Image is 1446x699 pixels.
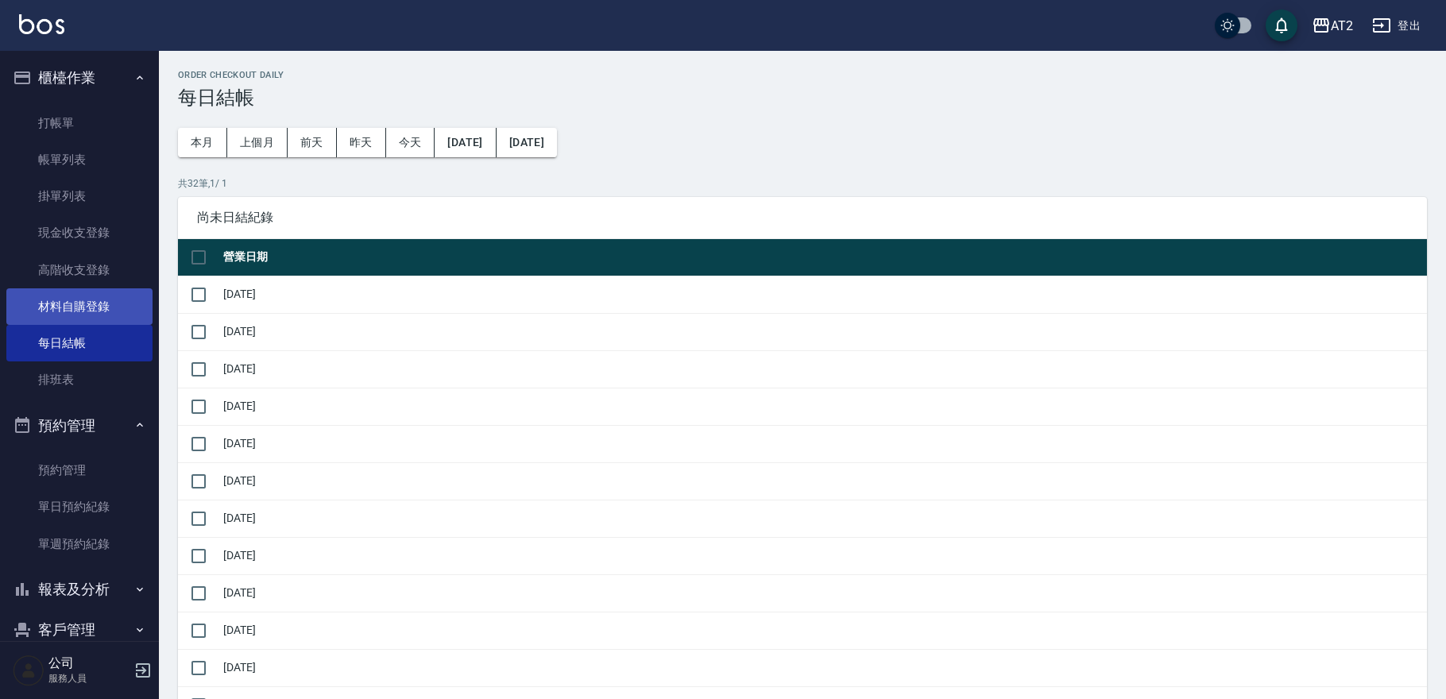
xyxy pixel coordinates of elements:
[219,612,1427,649] td: [DATE]
[219,649,1427,686] td: [DATE]
[197,210,1408,226] span: 尚未日結紀錄
[6,141,153,178] a: 帳單列表
[48,671,130,685] p: 服務人員
[1366,11,1427,41] button: 登出
[1331,16,1353,36] div: AT2
[497,128,557,157] button: [DATE]
[1305,10,1359,42] button: AT2
[219,313,1427,350] td: [DATE]
[227,128,288,157] button: 上個月
[6,325,153,361] a: 每日結帳
[6,252,153,288] a: 高階收支登錄
[178,176,1427,191] p: 共 32 筆, 1 / 1
[219,425,1427,462] td: [DATE]
[219,239,1427,276] th: 營業日期
[6,452,153,489] a: 預約管理
[219,537,1427,574] td: [DATE]
[19,14,64,34] img: Logo
[48,655,130,671] h5: 公司
[219,462,1427,500] td: [DATE]
[6,105,153,141] a: 打帳單
[219,500,1427,537] td: [DATE]
[178,87,1427,109] h3: 每日結帳
[178,70,1427,80] h2: Order checkout daily
[1266,10,1297,41] button: save
[337,128,386,157] button: 昨天
[13,655,44,686] img: Person
[6,361,153,398] a: 排班表
[6,489,153,525] a: 單日預約紀錄
[6,526,153,562] a: 單週預約紀錄
[288,128,337,157] button: 前天
[6,288,153,325] a: 材料自購登錄
[219,276,1427,313] td: [DATE]
[219,350,1427,388] td: [DATE]
[178,128,227,157] button: 本月
[6,569,153,610] button: 報表及分析
[6,609,153,651] button: 客戶管理
[6,178,153,214] a: 掛單列表
[6,214,153,251] a: 現金收支登錄
[219,574,1427,612] td: [DATE]
[435,128,496,157] button: [DATE]
[219,388,1427,425] td: [DATE]
[6,405,153,446] button: 預約管理
[6,57,153,98] button: 櫃檯作業
[386,128,435,157] button: 今天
